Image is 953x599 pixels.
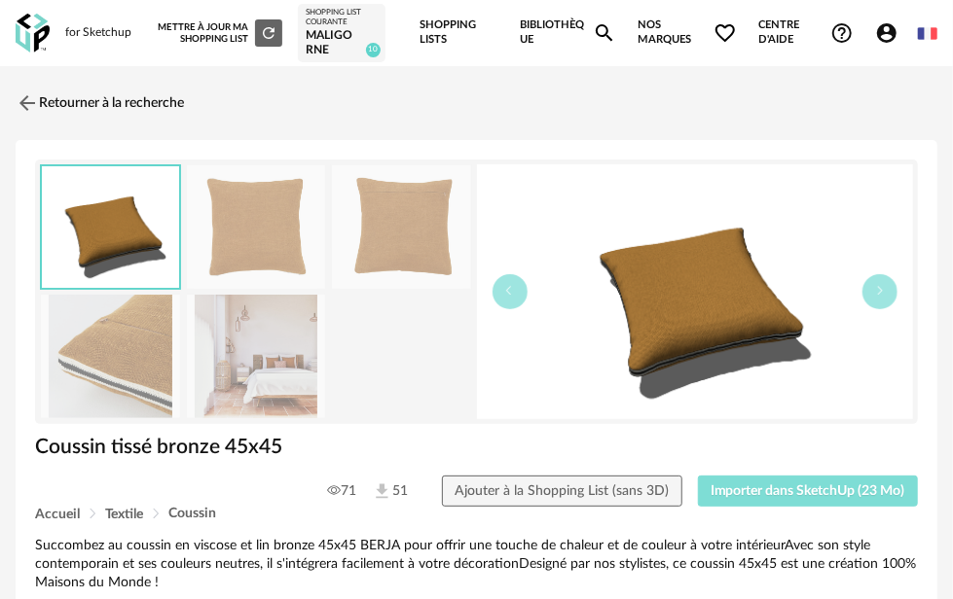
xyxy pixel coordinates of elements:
span: Account Circle icon [875,21,907,45]
span: Accueil [35,508,80,521]
button: Ajouter à la Shopping List (sans 3D) [442,476,682,507]
div: Succombez au coussin en viscose et lin bronze 45x45 BERJA pour offrir une touche de chaleur et de... [35,537,918,592]
img: fr [918,24,937,44]
div: for Sketchup [65,25,131,41]
div: Breadcrumb [35,507,918,521]
span: Centre d'aideHelp Circle Outline icon [758,18,854,47]
span: Coussin [168,507,216,520]
span: Ajouter à la Shopping List (sans 3D) [455,484,669,498]
a: Shopping List courante MALIGORNE 10 [306,8,378,58]
img: coussin-tisse-bronze-45x45-1000-2-0-239481_7.jpg [187,295,326,418]
img: coussin-tisse-bronze-45x45-1000-2-0-239481_1.jpg [187,165,326,289]
span: Account Circle icon [875,21,898,45]
span: Refresh icon [260,27,277,37]
img: thumbnail.png [477,164,914,419]
span: 71 [327,482,356,500]
span: 10 [366,43,381,57]
a: Retourner à la recherche [16,82,184,124]
button: Importer dans SketchUp (23 Mo) [698,476,919,507]
h1: Coussin tissé bronze 45x45 [35,434,918,460]
img: coussin-tisse-bronze-45x45-1000-2-0-239481_3.jpg [41,295,180,418]
span: Heart Outline icon [714,21,737,45]
img: svg+xml;base64,PHN2ZyB3aWR0aD0iMjQiIGhlaWdodD0iMjQiIHZpZXdCb3g9IjAgMCAyNCAyNCIgZmlsbD0ibm9uZSIgeG... [16,91,39,115]
span: Importer dans SketchUp (23 Mo) [711,484,905,498]
img: thumbnail.png [42,166,179,288]
div: Shopping List courante [306,8,378,28]
div: MALIGORNE [306,28,378,58]
div: Mettre à jour ma Shopping List [158,19,282,47]
img: Téléchargements [372,481,392,502]
img: OXP [16,14,50,53]
span: Textile [105,508,143,521]
span: Help Circle Outline icon [830,21,854,45]
span: Magnify icon [593,21,616,45]
span: 51 [372,481,408,502]
img: coussin-tisse-bronze-45x45-1000-2-0-239481_2.jpg [332,165,471,289]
